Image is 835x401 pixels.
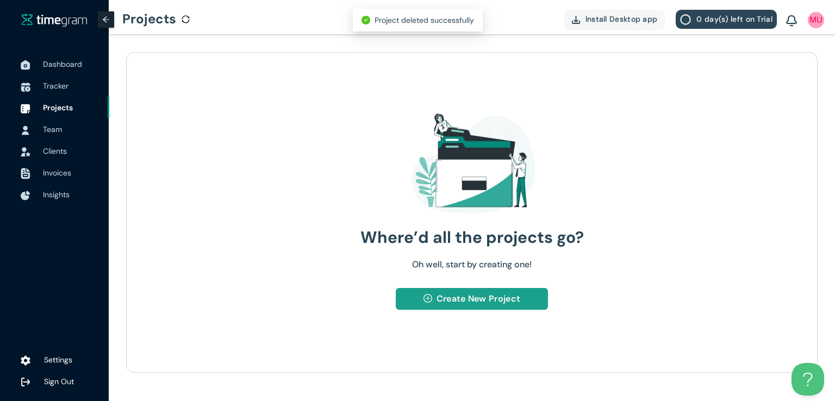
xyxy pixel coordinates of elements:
[43,103,73,112] span: Projects
[102,16,110,23] span: arrow-left
[786,15,797,27] img: BellIcon
[21,355,30,366] img: settings.78e04af822cf15d41b38c81147b09f22.svg
[22,14,87,27] img: timegram
[676,10,777,29] button: 0 day(s) left on Trial
[182,15,190,23] span: sync
[22,13,87,27] a: timegram
[360,224,584,251] h1: Where’d all the projects go?
[43,81,68,91] span: Tracker
[21,147,30,156] img: InvoiceIcon
[396,288,547,310] button: plus-circleCreate New Project
[21,377,30,387] img: logOut.ca60ddd252d7bab9102ea2608abe0238.svg
[375,15,474,25] span: Project deleted successfully
[572,16,580,24] img: DownloadApp
[21,126,30,135] img: UserIcon
[21,60,30,70] img: DashboardIcon
[44,377,74,386] span: Sign Out
[437,292,520,305] span: Create New Project
[43,124,62,134] span: Team
[21,104,30,114] img: ProjectIcon
[808,12,824,28] img: UserIcon
[21,191,30,200] img: InsightsIcon
[585,13,658,25] span: Install Desktop app
[403,110,541,224] img: EmptyIcon
[696,13,772,25] span: 0 day(s) left on Trial
[122,3,176,35] h1: Projects
[360,251,584,278] h1: Oh well, start by creating one!
[564,10,665,29] button: Install Desktop app
[423,294,432,304] span: plus-circle
[21,82,30,92] img: TimeTrackerIcon
[21,168,30,179] img: InvoiceIcon
[43,190,70,199] span: Insights
[43,59,82,69] span: Dashboard
[362,16,370,24] span: check-circle
[792,363,824,396] iframe: Toggle Customer Support
[43,168,71,178] span: Invoices
[44,355,72,365] span: Settings
[43,146,67,156] span: Clients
